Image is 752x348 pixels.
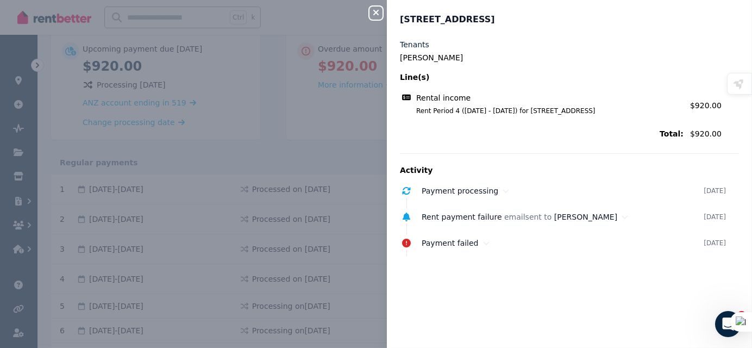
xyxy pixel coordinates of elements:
[400,128,684,139] span: Total:
[416,92,471,103] span: Rental income
[715,311,741,337] iframe: Intercom live chat
[400,165,739,176] p: Activity
[403,107,684,115] span: Rent Period 4 ([DATE] - [DATE]) for [STREET_ADDRESS]
[704,239,726,247] time: [DATE]
[422,239,479,247] span: Payment failed
[422,187,498,195] span: Payment processing
[737,311,746,320] span: 2
[704,187,726,195] time: [DATE]
[690,101,722,110] span: $920.00
[422,213,502,221] span: Rent payment failure
[554,213,617,221] span: [PERSON_NAME]
[422,212,704,222] div: email sent to
[690,128,739,139] span: $920.00
[400,39,429,50] label: Tenants
[704,213,726,221] time: [DATE]
[400,52,739,63] legend: [PERSON_NAME]
[400,72,684,83] span: Line(s)
[400,13,495,26] span: [STREET_ADDRESS]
